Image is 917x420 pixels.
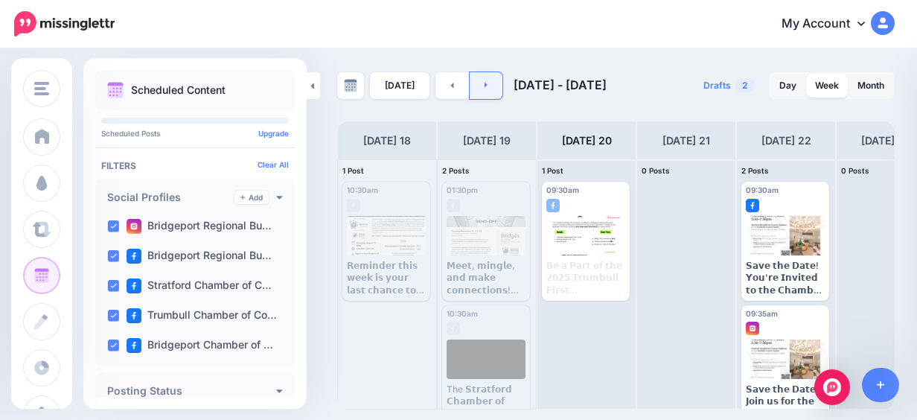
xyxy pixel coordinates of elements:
h4: Posting Status [107,386,276,396]
span: 2 Posts [442,166,470,175]
span: Drafts [703,81,731,90]
p: Scheduled Content [131,85,226,95]
img: facebook-grey-square.png [447,322,460,335]
a: Upgrade [258,129,289,138]
span: 01:30pm [447,185,478,194]
h4: [DATE] 23 [861,132,911,150]
img: facebook-square.png [127,249,141,264]
span: 09:30am [746,185,779,194]
span: 09:30am [546,185,579,194]
span: 0 Posts [841,166,869,175]
h4: [DATE] 18 [363,132,411,150]
div: Open Intercom Messenger [814,369,850,405]
img: facebook-grey-square.png [447,199,460,212]
img: facebook-square.png [127,338,141,353]
div: 𝗠𝗲𝗲𝘁, 𝗺𝗶𝗻𝗴𝗹𝗲, 𝗮𝗻𝗱 𝗺𝗮𝗸𝗲 𝗰𝗼𝗻𝗻𝗲𝗰𝘁𝗶𝗼𝗻𝘀! Our 𝗕𝗥𝗕𝗖 𝟱𝘁𝗵 𝗔𝗻𝗻𝘂𝗮𝗹 𝗦𝘂𝗺𝗺𝗲𝗿 𝗦𝗲𝗻𝗱-𝗢𝗳𝗳 at Bridges is the perfect... [447,260,525,296]
img: menu.png [34,82,49,95]
span: 1 Post [342,166,364,175]
h4: Filters [101,160,289,171]
span: 2 [735,78,755,92]
img: calendar-grey-darker.png [344,79,357,92]
div: 𝗕𝗲 𝗮 𝗣𝗮𝗿𝘁 𝗼𝗳 𝘁𝗵𝗲 𝟮𝟬𝟮𝟱 𝗧𝗿𝘂𝗺𝗯𝘂𝗹𝗹 𝗙𝗶𝗿𝘀𝘁 𝗦𝗲𝗹𝗲𝗰𝘁𝗺𝗮𝗻'𝘀 𝗔𝗱𝗱𝗿𝗲𝘀𝘀! Join the 𝗧𝗿𝘂𝗺𝗯𝘂𝗹𝗹 𝗖𝗵𝗮𝗺𝗯𝗲𝗿 𝗼𝗳 𝗖𝗼𝗺𝗺𝗲𝗿𝗰𝗲, ... [546,260,625,296]
span: 2 Posts [741,166,769,175]
img: facebook-grey-square.png [347,199,360,212]
div: 𝗦𝗮𝘃𝗲 𝘁𝗵𝗲 𝗗𝗮𝘁𝗲! 𝗬𝗼𝘂'𝗿𝗲 𝗜𝗻𝘃𝗶𝘁𝗲𝗱 𝘁𝗼 𝘁𝗵𝗲 𝗖𝗵𝗮𝗺𝗯𝗲𝗿 𝗔𝗳𝘁𝗲𝗿 𝗛𝗼𝘂𝗿𝘀 𝗘𝘃𝗲𝗻𝘁! Join us [DATE][DATE], from 𝟱:𝟯𝟬 𝗣... [746,260,825,296]
img: Missinglettr [14,11,115,36]
span: 09:35am [746,309,778,318]
img: instagram-square.png [746,322,759,335]
a: Add [234,191,269,204]
h4: [DATE] 20 [562,132,612,150]
label: Stratford Chamber of C… [127,279,272,293]
img: instagram-square.png [127,219,141,234]
span: [DATE] - [DATE] [514,77,607,92]
span: 10:30am [347,185,378,194]
span: 1 Post [542,166,563,175]
span: 10:30am [447,309,478,318]
div: 𝗦𝗮𝘃𝗲 𝘁𝗵𝗲 𝗗𝗮𝘁𝗲! 𝗝𝗼𝗶𝗻 𝘂𝘀 𝗳𝗼𝗿 𝘁𝗵𝗲 𝗖𝗵𝗮𝗺𝗯𝗲𝗿 𝗔𝗳𝘁𝗲𝗿 𝗛𝗼𝘂𝗿𝘀 𝗘𝘃𝗲𝗻𝘁 𝗼𝗻 [DATE] 𝟱:𝟯𝟬-𝟳:𝟯𝟬 𝗣𝗠 𝗮𝘁 𝗛𝗮𝗿𝘁𝗳𝗼𝗿𝗱 𝗛𝗲𝗮𝗹𝘁... [746,384,825,420]
h4: [DATE] 22 [761,132,811,150]
a: [DATE] [370,72,429,99]
a: Month [849,74,893,98]
img: facebook-square.png [746,199,759,212]
label: Bridgeport Regional Bu… [127,249,272,264]
label: Trumbull Chamber of Co… [127,308,277,323]
div: The 𝗦𝘁𝗿𝗮𝘁𝗳𝗼𝗿𝗱 𝗖𝗵𝗮𝗺𝗯𝗲𝗿 𝗼𝗳 𝗖𝗼𝗺𝗺𝗲𝗿𝗰𝗲, an affiliate of the 𝗕𝗿𝗶𝗱𝗴𝗲𝗽𝗼𝗿𝘁 𝗥𝗲𝗴𝗶𝗼𝗻𝗮𝗹 𝗕𝘂𝘀𝗶𝗻𝗲𝘀𝘀 𝗖𝗼𝘂𝗻𝗰𝗶𝗹, is p... [447,384,525,420]
h4: [DATE] 19 [463,132,511,150]
img: facebook-square.png [127,279,141,293]
h4: [DATE] 21 [662,132,710,150]
img: facebook-square.png [546,199,560,212]
p: Scheduled Posts [101,130,289,137]
img: facebook-square.png [127,308,141,323]
a: My Account [767,6,895,42]
h4: Social Profiles [107,192,234,203]
div: 𝗥𝗲𝗺𝗶𝗻𝗱𝗲𝗿 𝘁𝗵𝗶𝘀 𝘄𝗲𝗲𝗸 𝗶𝘀 𝘆𝗼𝘂𝗿 𝗹𝗮𝘀𝘁 𝗰𝗵𝗮𝗻𝗰𝗲 𝘁𝗼 𝗿𝗲𝗴𝗶𝘀𝘁𝗲𝗿 𝗳𝗼𝗿 𝘁𝗵𝗲 𝗕𝗥𝗕𝗖 𝗕𝘂𝘀𝗶𝗻𝗲𝘀𝘀 𝗔𝗳𝘁𝗲𝗿 𝗛𝗼𝘂𝗿𝘀 𝗘𝘃𝗲𝗻𝘁! Don't... [347,260,426,296]
label: Bridgeport Regional Bu… [127,219,272,234]
label: Bridgeport Chamber of … [127,338,273,353]
span: 0 Posts [642,166,670,175]
a: Drafts2 [694,72,764,99]
a: Day [770,74,805,98]
a: Week [806,74,848,98]
img: calendar.png [107,82,124,98]
a: Clear All [258,160,289,169]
